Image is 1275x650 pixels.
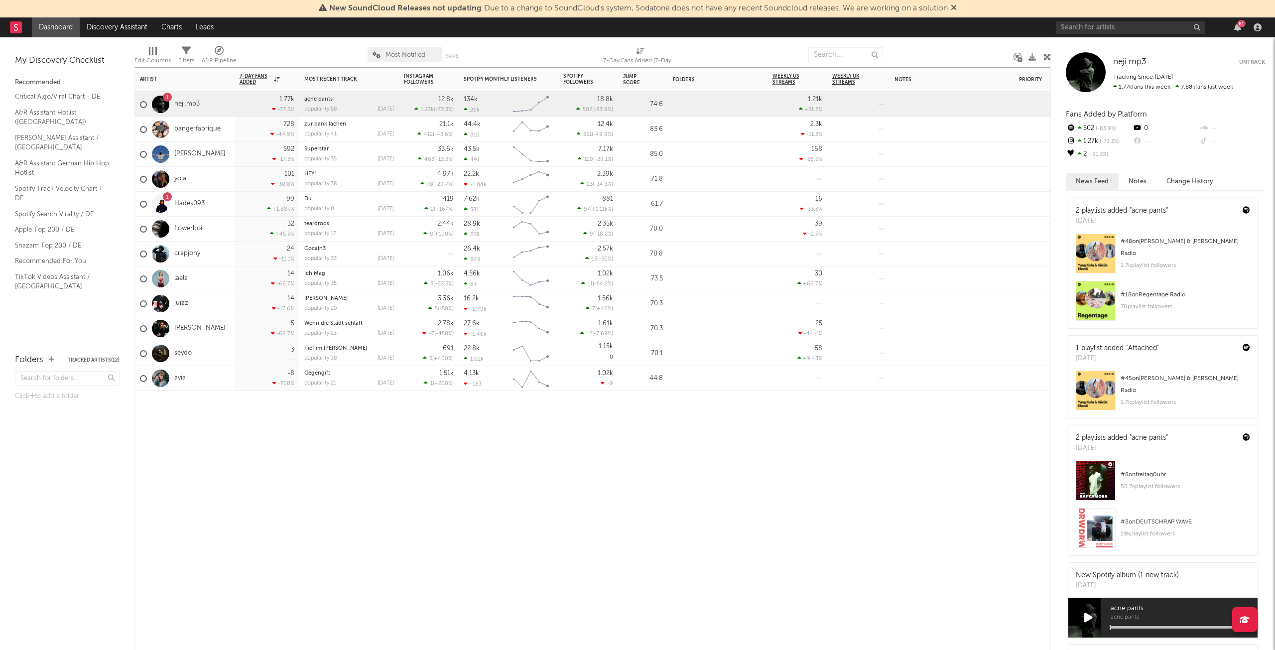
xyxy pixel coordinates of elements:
[509,142,553,167] svg: Chart title
[1113,84,1170,90] span: 1.77k fans this week
[272,106,294,113] div: -77.5 %
[15,224,110,235] a: Apple Top 200 / DE
[1066,148,1132,161] div: 2
[418,156,454,162] div: ( )
[385,52,425,58] span: Most Notified
[304,156,337,162] div: popularity: 35
[438,295,454,302] div: 3.36k
[174,374,186,383] a: avia
[799,106,822,113] div: +21.2 %
[464,320,480,327] div: 27.6k
[1068,508,1258,555] a: #3onDEUTSCHRAP WAVE19kplaylist followers
[1121,260,1250,271] div: 1.7k playlist followers
[304,196,394,202] div: Du
[304,146,394,152] div: Superstar
[464,270,480,277] div: 4.56k
[304,371,330,376] a: Gegengift
[1156,173,1223,190] button: Change History
[772,73,807,85] span: Weekly US Streams
[431,207,434,212] span: 2
[595,157,612,162] span: -29.1 %
[378,206,394,212] div: [DATE]
[174,225,204,233] a: flowerboii
[329,4,482,12] span: New SoundCloud Releases not updating
[287,246,294,252] div: 24
[304,171,316,177] a: HEY!
[154,17,189,37] a: Charts
[417,131,454,137] div: ( )
[174,150,226,158] a: [PERSON_NAME]
[592,257,597,262] span: 13
[178,42,194,71] div: Filters
[304,181,337,187] div: popularity: 38
[1126,345,1159,352] a: "Attached"
[580,330,613,337] div: ( )
[304,296,348,301] a: [PERSON_NAME]
[140,76,215,82] div: Artist
[304,321,394,326] div: Wenn die Stadt schläft
[815,270,822,277] div: 30
[304,231,336,237] div: popularity: 17
[585,256,613,262] div: ( )
[623,74,648,86] div: Jump Score
[202,55,237,67] div: A&R Pipeline
[15,107,110,128] a: A&R Assistant Hotlist ([GEOGRAPHIC_DATA])
[304,246,394,252] div: Cocain3
[378,281,394,286] div: [DATE]
[329,4,948,12] span: : Due to a change to SoundCloud's system, Sodatone does not have any recent Soundcloud releases. ...
[304,76,379,82] div: Most Recent Track
[270,131,294,137] div: -44.9 %
[286,196,294,202] div: 99
[598,146,613,152] div: 7.17k
[1076,206,1168,216] div: 2 playlists added
[1056,21,1205,34] input: Search for artists
[598,320,613,327] div: 1.61k
[1121,469,1250,481] div: # 8 on freitag0uhr
[1076,216,1168,226] div: [DATE]
[174,250,200,258] a: crapjony
[583,132,592,137] span: 251
[815,345,822,352] div: 58
[174,299,188,308] a: juizz
[287,221,294,227] div: 32
[598,221,613,227] div: 2.35k
[1019,77,1059,83] div: Priority
[438,96,454,103] div: 12.8k
[602,196,613,202] div: 881
[304,171,394,177] div: HEY!
[597,171,613,177] div: 2.39k
[270,231,294,237] div: +45.5 %
[1068,371,1258,418] a: #45on[PERSON_NAME] & [PERSON_NAME] Radio1.7kplaylist followers
[593,132,612,137] span: -49.9 %
[15,183,110,204] a: Spotify Track Velocity Chart / DE
[577,206,613,212] div: ( )
[304,296,394,301] div: USHER
[576,106,613,113] div: ( )
[437,221,454,227] div: 2.44k
[1121,528,1250,540] div: 19k playlist followers
[1121,516,1250,528] div: # 3 on DEUTSCHRAP WAVE
[594,331,612,337] span: -7.69 %
[284,171,294,177] div: 101
[134,42,171,71] div: Edit Columns
[1066,173,1119,190] button: News Feed
[304,346,367,351] a: Tief im [PERSON_NAME]
[1121,396,1250,408] div: 1.7k playlist followers
[15,209,110,220] a: Spotify Search Virality / DE
[810,121,822,128] div: 2.3k
[304,346,394,351] div: Tief im Kopf
[623,323,663,335] div: 70.3
[623,198,663,210] div: 61.7
[597,306,612,312] span: +40 %
[279,96,294,103] div: 1.77k
[464,146,480,152] div: 43.5k
[464,196,480,202] div: 7.62k
[424,206,454,212] div: ( )
[464,206,479,213] div: 581
[1121,301,1250,313] div: 70 playlist followers
[509,217,553,242] svg: Chart title
[509,192,553,217] svg: Chart title
[240,73,271,85] span: 7-Day Fans Added
[267,206,294,212] div: +1.88k %
[509,242,553,266] svg: Chart title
